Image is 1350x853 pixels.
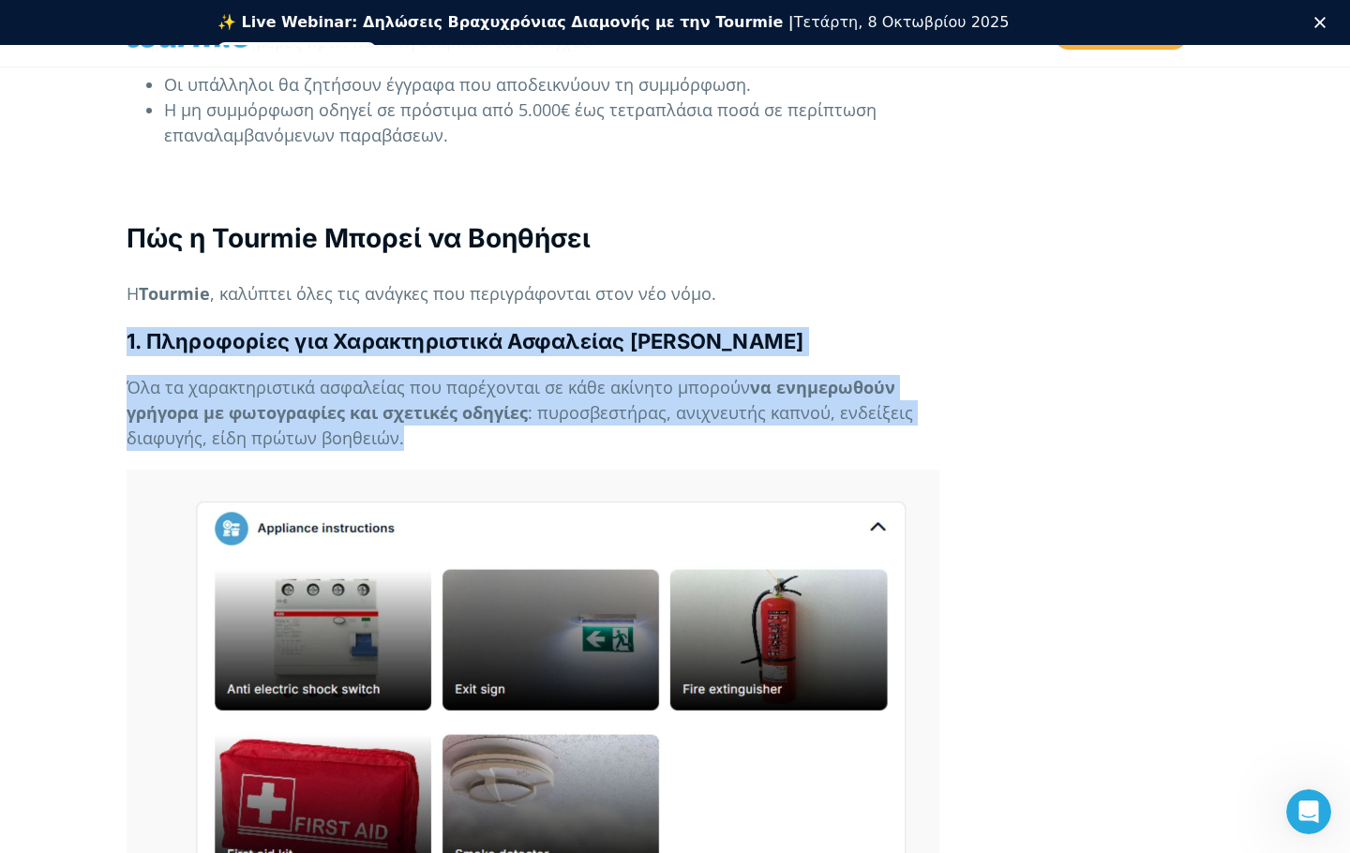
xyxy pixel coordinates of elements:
[217,13,794,31] b: ✨ Live Webinar: Δηλώσεις Βραχυχρόνιας Διαμονής με την Tourmie |
[139,282,210,305] b: Tourmie
[164,73,751,96] span: Οι υπάλληλοι θα ζητήσουν έγγραφα που αποδεικνύουν τη συμμόρφωση.
[217,13,1009,32] div: Τετάρτη, 8 Οκτωβρίου 2025
[217,42,376,65] a: Εγγραφείτε δωρεάν
[127,222,591,254] b: Πώς η Tourmie Μπορεί να Βοηθήσει
[210,282,716,305] span: , καλύπτει όλες τις ανάγκες που περιγράφονται στον νέο νόμο.
[127,376,895,424] b: να ενημερωθούν γρήγορα με φωτογραφίες και σχετικές οδηγίες
[127,401,913,449] span: : πυροσβεστήρας, ανιχνευτής καπνού, ενδείξεις διαφυγής, είδη πρώτων βοηθειών.
[1286,789,1331,834] iframe: Intercom live chat
[127,329,804,353] b: 1. Πληροφορίες για Χαρακτηριστικά Ασφαλείας [PERSON_NAME]
[1314,17,1333,28] div: Κλείσιμο
[127,376,750,398] span: Όλα τα χαρακτηριστικά ασφαλείας που παρέχονται σε κάθε ακίνητο μπορούν
[127,282,139,305] span: H
[164,98,877,146] span: Η μη συμμόρφωση οδηγεί σε πρόστιμα από 5.000€ έως τετραπλάσια ποσά σε περίπτωση επαναλαμβανόμενων...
